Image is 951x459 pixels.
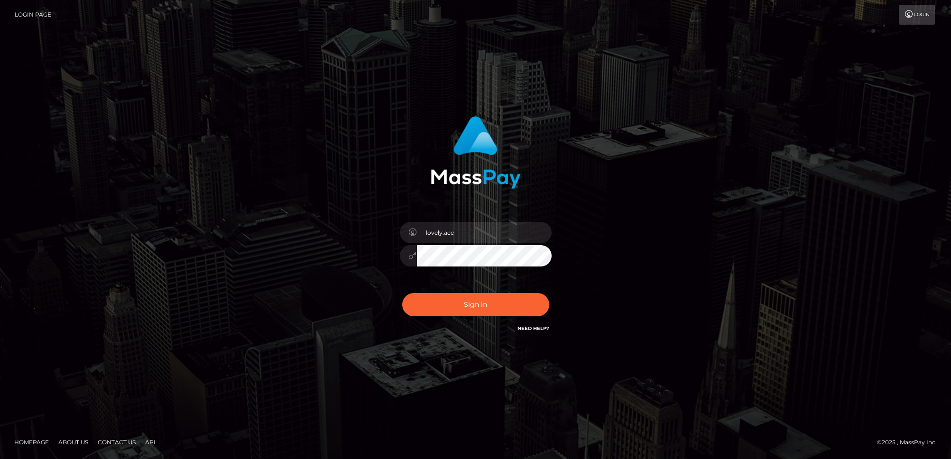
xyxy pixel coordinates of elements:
img: MassPay Login [431,116,521,189]
a: Login [899,5,935,25]
input: Username... [417,222,552,243]
a: Login Page [15,5,51,25]
a: Homepage [10,435,53,450]
div: © 2025 , MassPay Inc. [877,437,944,448]
a: API [141,435,159,450]
a: Need Help? [517,325,549,331]
a: About Us [55,435,92,450]
a: Contact Us [94,435,139,450]
button: Sign in [402,293,549,316]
